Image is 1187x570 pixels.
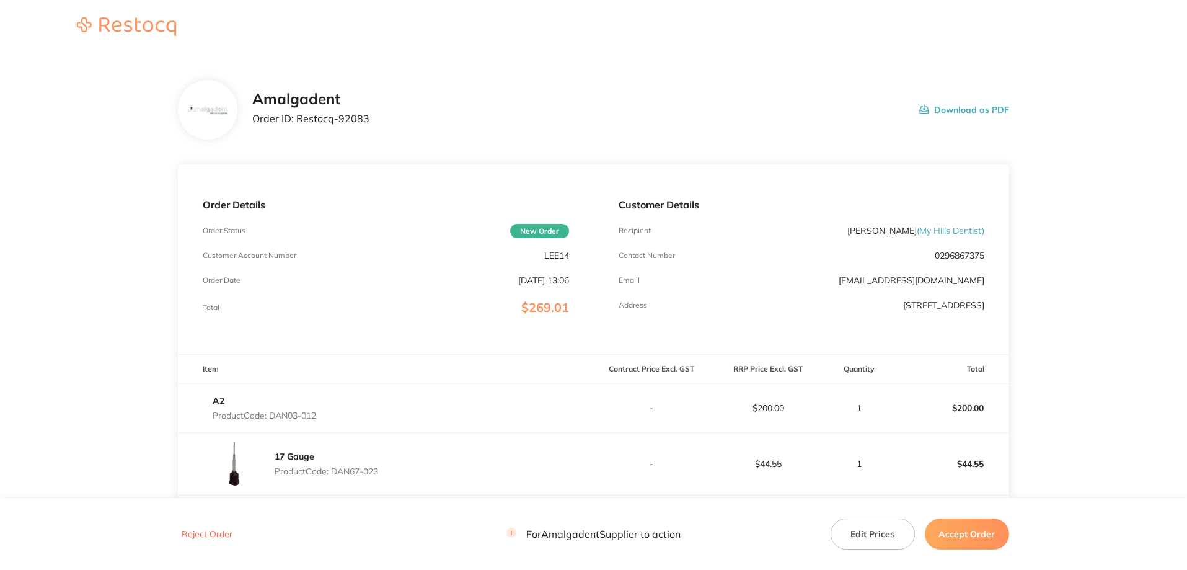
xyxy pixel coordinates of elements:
[252,113,369,124] p: Order ID: Restocq- 92083
[919,91,1009,129] button: Download as PDF
[619,251,675,260] p: Contact Number
[64,17,188,36] img: Restocq logo
[619,226,651,235] p: Recipient
[893,355,1009,384] th: Total
[506,528,681,540] p: For Amalgadent Supplier to action
[619,301,647,309] p: Address
[213,411,316,421] p: Product Code: DAN03-012
[619,199,984,210] p: Customer Details
[594,459,710,469] p: -
[178,529,236,540] button: Reject Order
[826,355,893,384] th: Quantity
[710,459,826,469] p: $44.55
[903,300,984,310] p: [STREET_ADDRESS]
[275,466,378,476] p: Product Code: DAN67-023
[839,275,984,286] a: [EMAIL_ADDRESS][DOMAIN_NAME]
[544,251,569,261] p: LEE14
[203,251,296,260] p: Customer Account Number
[847,226,984,236] p: [PERSON_NAME]
[213,395,224,406] a: A2
[925,519,1009,550] button: Accept Order
[252,91,369,108] h2: Amalgadent
[893,393,1008,423] p: $200.00
[710,355,826,384] th: RRP Price Excl. GST
[521,300,569,315] span: $269.01
[203,276,240,285] p: Order Date
[203,199,568,210] p: Order Details
[188,105,228,115] img: b285Ymlzag
[827,459,892,469] p: 1
[935,251,984,261] p: 0296867375
[203,226,245,235] p: Order Status
[893,449,1008,479] p: $44.55
[510,224,569,238] span: New Order
[917,225,984,236] span: ( My Hills Dentist )
[275,451,314,462] a: 17 Gauge
[831,519,915,550] button: Edit Prices
[594,403,710,413] p: -
[203,433,265,495] img: ODhtMDEzaA
[178,355,593,384] th: Item
[619,276,640,285] p: Emaill
[64,17,188,38] a: Restocq logo
[710,403,826,413] p: $200.00
[203,303,219,312] p: Total
[178,495,593,532] td: Message: -
[518,275,569,285] p: [DATE] 13:06
[827,403,892,413] p: 1
[594,355,710,384] th: Contract Price Excl. GST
